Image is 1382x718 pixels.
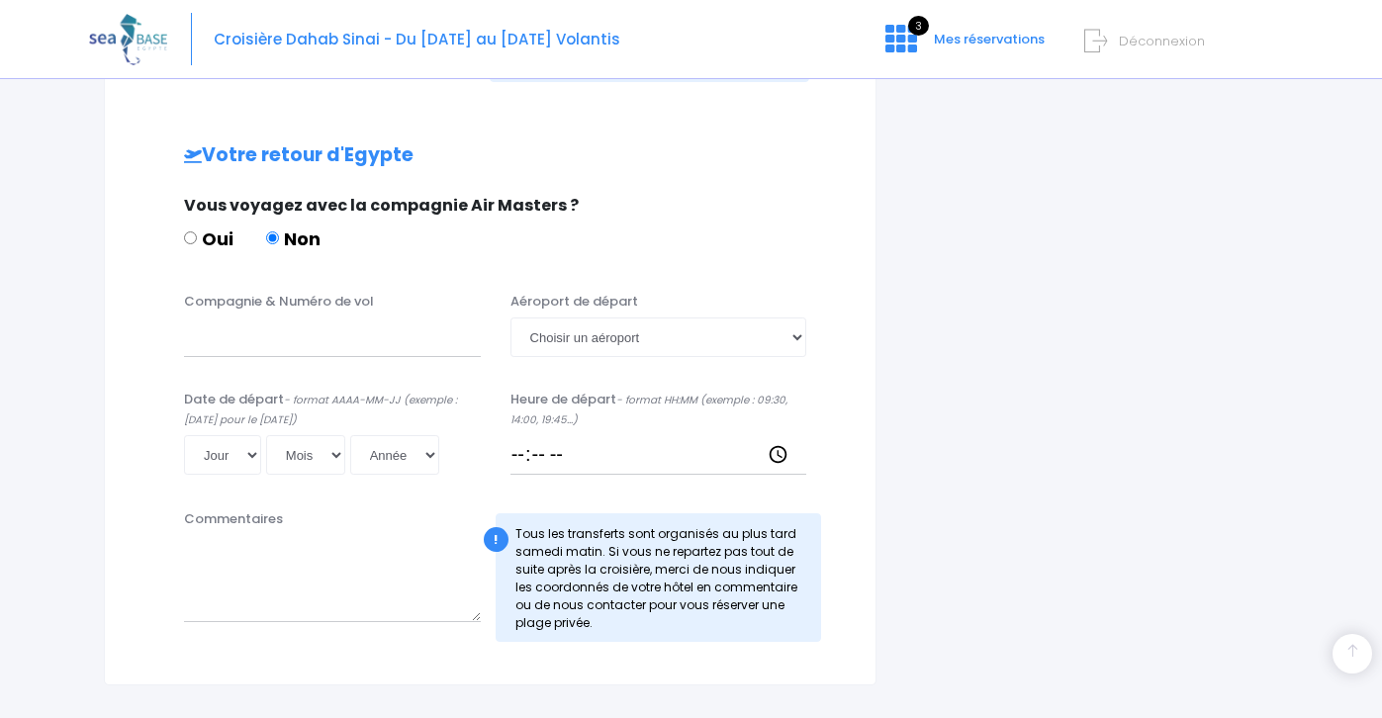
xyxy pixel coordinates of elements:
[266,231,279,244] input: Non
[484,527,508,552] div: !
[870,37,1057,55] a: 3 Mes réservations
[266,225,321,252] label: Non
[184,194,579,217] span: Vous voyagez avec la compagnie Air Masters ?
[184,225,233,252] label: Oui
[214,29,620,49] span: Croisière Dahab Sinai - Du [DATE] au [DATE] Volantis
[144,144,836,167] h2: Votre retour d'Egypte
[510,292,638,312] label: Aéroport de départ
[908,16,929,36] span: 3
[184,393,457,427] i: - format AAAA-MM-JJ (exemple : [DATE] pour le [DATE])
[496,513,822,642] div: Tous les transferts sont organisés au plus tard samedi matin. Si vous ne repartez pas tout de sui...
[184,292,374,312] label: Compagnie & Numéro de vol
[510,435,807,475] input: __:__
[184,509,283,529] label: Commentaires
[510,390,807,428] label: Heure de départ
[184,231,197,244] input: Oui
[934,30,1045,48] span: Mes réservations
[510,393,787,427] i: - format HH:MM (exemple : 09:30, 14:00, 19:45...)
[1119,32,1205,50] span: Déconnexion
[184,390,481,428] label: Date de départ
